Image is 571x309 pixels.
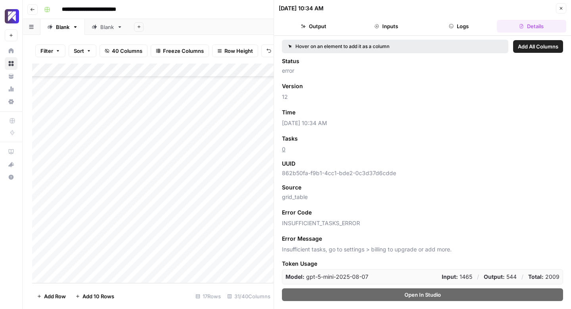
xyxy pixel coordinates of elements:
[100,23,114,31] div: Blank
[518,42,558,50] span: Add All Columns
[424,20,494,33] button: Logs
[44,292,66,300] span: Add Row
[5,6,17,26] button: Workspace: Overjet - Test
[5,158,17,171] button: What's new?
[282,146,285,153] a: 0
[5,171,17,183] button: Help + Support
[279,4,324,12] div: [DATE] 10:34 AM
[69,44,96,57] button: Sort
[282,183,301,191] span: Source
[477,273,479,281] p: /
[56,23,69,31] div: Blank
[282,135,298,143] span: Tasks
[224,290,274,303] div: 31/40 Columns
[282,245,563,253] span: Insufficient tasks, go to settings > billing to upgrade or add more.
[5,44,17,57] a: Home
[282,119,563,127] span: [DATE] 10:34 AM
[484,273,517,281] p: 544
[528,273,544,280] strong: Total:
[282,108,295,116] span: Time
[192,290,224,303] div: 17 Rows
[282,235,322,243] span: Error Message
[212,44,258,57] button: Row Height
[71,290,119,303] button: Add 10 Rows
[40,19,85,35] a: Blank
[442,273,472,281] p: 1465
[497,20,566,33] button: Details
[282,219,563,227] span: INSUFFICIENT_TASKS_ERROR
[279,20,348,33] button: Output
[282,93,563,101] span: 12
[285,273,368,281] p: gpt-5-mini-2025-08-07
[288,43,446,50] div: Hover on an element to add it as a column
[442,273,458,280] strong: Input:
[282,260,563,268] span: Token Usage
[282,288,563,301] button: Open In Studio
[32,290,71,303] button: Add Row
[282,82,303,90] span: Version
[85,19,129,35] a: Blank
[351,20,421,33] button: Inputs
[82,292,114,300] span: Add 10 Rows
[282,169,563,177] span: 862b50fa-f9b1-4cc1-bde2-0c3d37d6cdde
[5,158,17,170] div: What's new?
[100,44,148,57] button: 40 Columns
[224,47,253,55] span: Row Height
[285,273,305,280] strong: Model:
[528,273,560,281] p: 2009
[521,273,523,281] p: /
[163,47,204,55] span: Freeze Columns
[112,47,142,55] span: 40 Columns
[282,67,563,75] span: error
[151,44,209,57] button: Freeze Columns
[282,209,312,216] span: Error Code
[5,145,17,158] a: AirOps Academy
[282,57,299,65] span: Status
[282,193,563,201] span: grid_table
[5,70,17,83] a: Your Data
[35,44,65,57] button: Filter
[5,95,17,108] a: Settings
[40,47,53,55] span: Filter
[282,160,295,168] span: UUID
[5,83,17,95] a: Usage
[5,9,19,23] img: Overjet - Test Logo
[5,57,17,70] a: Browse
[513,40,563,53] button: Add All Columns
[404,291,441,299] span: Open In Studio
[74,47,84,55] span: Sort
[484,273,505,280] strong: Output:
